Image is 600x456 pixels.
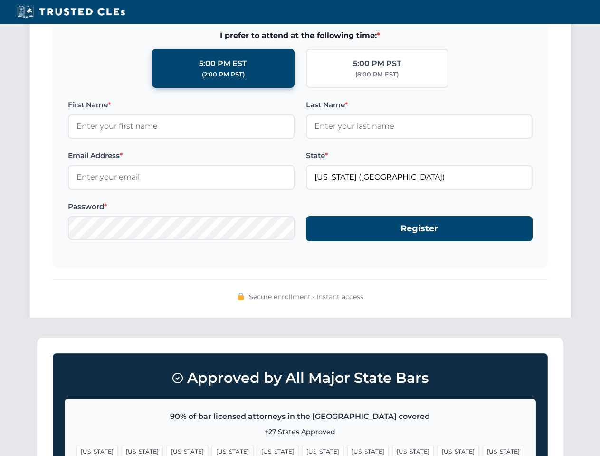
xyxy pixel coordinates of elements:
[68,29,533,42] span: I prefer to attend at the following time:
[199,57,247,70] div: 5:00 PM EST
[306,99,533,111] label: Last Name
[306,150,533,161] label: State
[14,5,128,19] img: Trusted CLEs
[68,114,295,138] input: Enter your first name
[68,201,295,212] label: Password
[353,57,401,70] div: 5:00 PM PST
[306,165,533,189] input: Florida (FL)
[202,70,245,79] div: (2:00 PM PST)
[306,114,533,138] input: Enter your last name
[68,99,295,111] label: First Name
[76,410,524,423] p: 90% of bar licensed attorneys in the [GEOGRAPHIC_DATA] covered
[76,427,524,437] p: +27 States Approved
[68,150,295,161] label: Email Address
[355,70,399,79] div: (8:00 PM EST)
[237,293,245,300] img: 🔒
[68,165,295,189] input: Enter your email
[65,365,536,391] h3: Approved by All Major State Bars
[249,292,363,302] span: Secure enrollment • Instant access
[306,216,533,241] button: Register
